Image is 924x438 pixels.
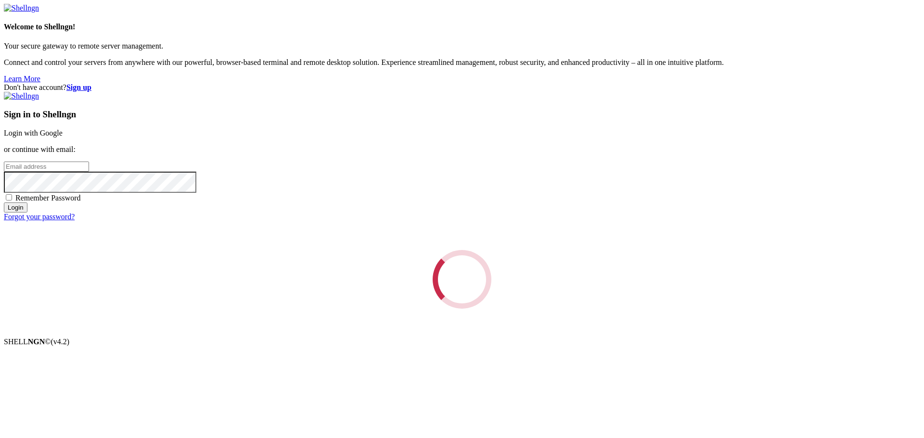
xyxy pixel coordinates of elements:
a: Forgot your password? [4,213,75,221]
img: Shellngn [4,4,39,13]
div: Don't have account? [4,83,920,92]
p: Your secure gateway to remote server management. [4,42,920,50]
span: 4.2.0 [51,338,70,346]
input: Remember Password [6,194,12,200]
p: or continue with email: [4,145,920,154]
a: Learn More [4,75,40,83]
span: SHELL © [4,338,69,346]
input: Login [4,202,27,213]
p: Connect and control your servers from anywhere with our powerful, browser-based terminal and remo... [4,58,920,67]
div: Loading... [433,250,491,309]
a: Sign up [66,83,91,91]
b: NGN [28,338,45,346]
h3: Sign in to Shellngn [4,109,920,120]
img: Shellngn [4,92,39,100]
input: Email address [4,162,89,172]
span: Remember Password [15,194,81,202]
h4: Welcome to Shellngn! [4,23,920,31]
a: Login with Google [4,129,63,137]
